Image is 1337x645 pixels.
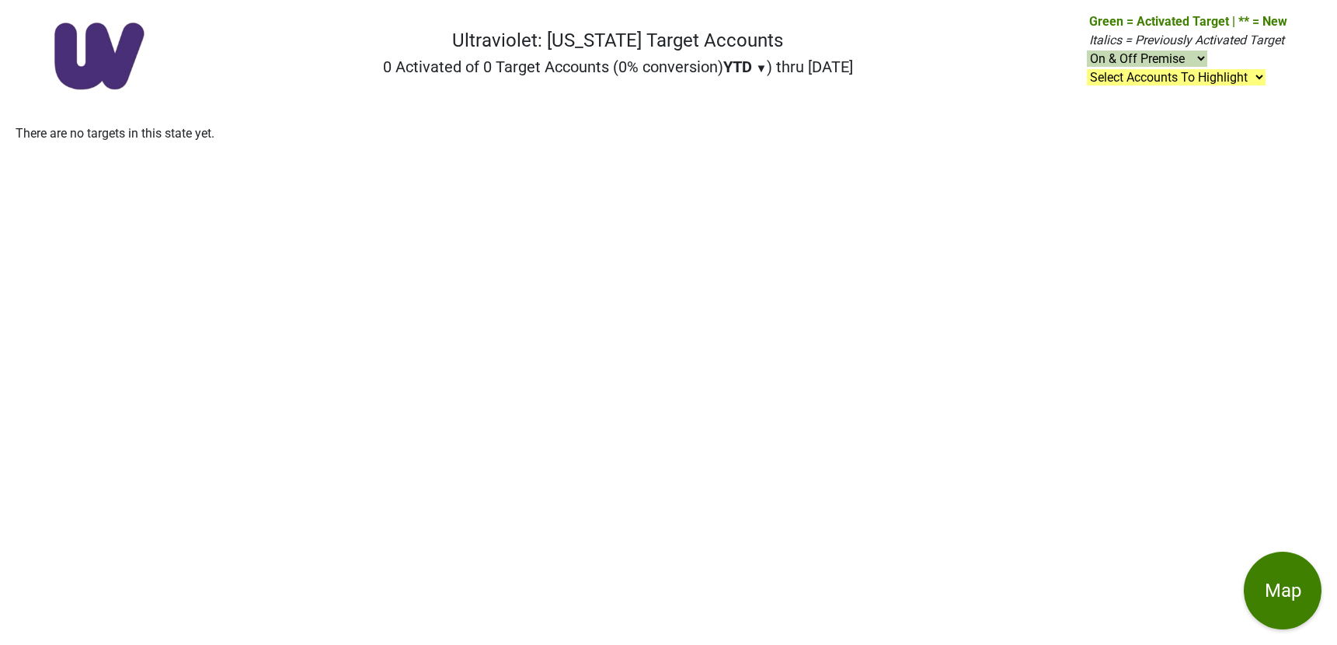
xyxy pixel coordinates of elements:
h2: 0 Activated of 0 Target Accounts (0% conversion) ) thru [DATE] [383,58,854,76]
span: Green = Activated Target | ** = New [1089,14,1287,29]
h1: Ultraviolet: [US_STATE] Target Accounts [383,30,854,52]
img: Ultraviolet [50,19,147,93]
span: ▼ [756,61,768,75]
button: Map [1244,552,1321,629]
span: YTD [723,58,752,76]
span: Italics = Previously Activated Target [1089,33,1284,47]
p: There are no targets in this state yet. [12,124,218,143]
